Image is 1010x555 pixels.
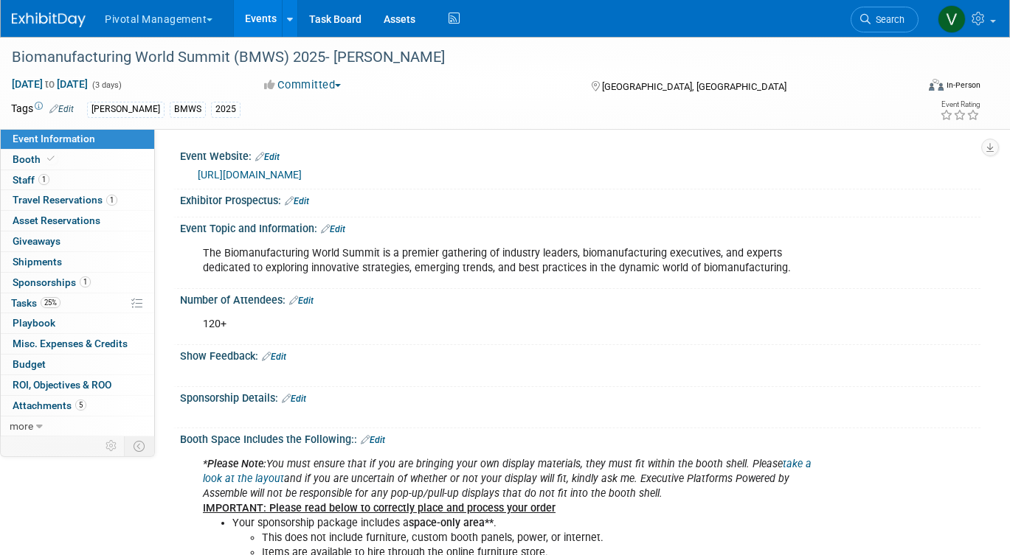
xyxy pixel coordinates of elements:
[87,102,165,117] div: [PERSON_NAME]
[13,133,95,144] span: Event Information
[1,313,154,333] a: Playbook
[43,78,57,90] span: to
[170,102,206,117] div: BMWS
[13,174,49,186] span: Staff
[193,239,825,283] div: The Biomanufacturing World Summit is a premier gathering of industry leaders, biomanufacturing ex...
[38,174,49,185] span: 1
[207,458,266,470] b: Please Note:
[938,5,966,33] img: Valerie Weld
[13,214,100,226] span: Asset Reservations
[1,231,154,251] a: Giveaways
[13,379,111,391] span: ROI, Objectives & ROO
[180,189,980,209] div: Exhibitor Prospectus:
[180,387,980,406] div: Sponsorship Details:
[13,256,62,268] span: Shipments
[203,472,789,500] i: and if you are uncertain of whether or not your display will fit, kindly ask me. Executive Platfo...
[180,217,980,237] div: Event Topic and Information:
[929,79,944,91] img: Format-Inperson.png
[12,13,86,27] img: ExhibitDay
[940,101,980,108] div: Event Rating
[1,396,154,416] a: Attachments5
[1,375,154,395] a: ROI, Objectives & ROO
[99,436,125,455] td: Personalize Event Tab Strip
[47,155,55,163] i: Booth reservation complete
[11,77,89,91] span: [DATE] [DATE]
[1,252,154,272] a: Shipments
[361,435,385,445] a: Edit
[851,7,919,32] a: Search
[180,145,980,164] div: Event Website:
[49,104,74,114] a: Edit
[13,358,46,370] span: Budget
[262,352,286,362] a: Edit
[1,416,154,436] a: more
[255,152,280,162] a: Edit
[1,355,154,374] a: Budget
[13,153,58,165] span: Booth
[75,399,86,411] span: 5
[13,317,55,329] span: Playbook
[13,338,128,349] span: Misc. Expenses & Credits
[1,334,154,354] a: Misc. Expenses & Credits
[262,531,816,545] li: This does not include furniture, custom booth panels, power, or internet.
[11,101,74,118] td: Tags
[180,289,980,308] div: Number of Attendees:
[13,235,60,247] span: Giveaways
[180,428,980,447] div: Booth Space Includes the Following::
[282,394,306,404] a: Edit
[193,310,825,339] div: 120+
[1,190,154,210] a: Travel Reservations1
[321,224,345,234] a: Edit
[211,102,241,117] div: 2025
[11,297,60,309] span: Tasks
[180,345,980,364] div: Show Feedback:
[837,77,980,99] div: Event Format
[409,517,494,529] b: space-only area**
[203,502,556,514] u: IMPORTANT: Please read below to correctly place and process your order
[871,14,904,25] span: Search
[946,80,980,91] div: In-Person
[13,276,91,288] span: Sponsorships
[125,436,155,455] td: Toggle Event Tabs
[285,196,309,206] a: Edit
[289,296,314,306] a: Edit
[10,420,33,432] span: more
[80,276,91,287] span: 1
[198,169,302,181] a: [URL][DOMAIN_NAME]
[1,211,154,231] a: Asset Reservations
[106,195,117,206] span: 1
[91,80,122,90] span: (3 days)
[259,77,347,93] button: Committed
[1,293,154,313] a: Tasks25%
[13,194,117,206] span: Travel Reservations
[203,458,783,470] i: * You must ensure that if you are bringing your own display materials, they must fit within the b...
[1,129,154,149] a: Event Information
[602,81,786,92] span: [GEOGRAPHIC_DATA], [GEOGRAPHIC_DATA]
[7,44,898,71] div: Biomanufacturing World Summit (BMWS) 2025- [PERSON_NAME]
[41,297,60,308] span: 25%
[1,170,154,190] a: Staff1
[1,150,154,170] a: Booth
[13,399,86,411] span: Attachments
[1,273,154,293] a: Sponsorships1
